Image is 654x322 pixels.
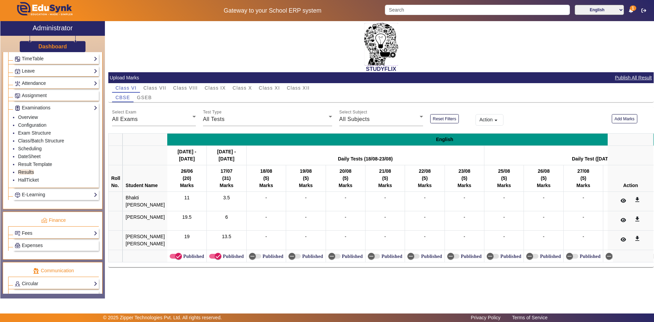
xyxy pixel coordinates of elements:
span: - [424,195,426,200]
label: Published [261,254,283,259]
div: (5) [526,175,561,182]
label: Published [578,254,601,259]
div: Marks [170,182,204,189]
span: Expenses [22,243,43,248]
span: 11 [184,195,190,200]
img: finance.png [41,217,47,224]
label: Published [420,254,442,259]
span: All Exams [112,116,138,122]
span: - [503,234,505,239]
th: [DATE] - [DATE] [207,146,246,165]
span: Class VI [115,86,137,90]
span: Class VIII [173,86,198,90]
div: Marks [328,182,363,189]
th: 19/08 [286,165,326,192]
span: - [384,214,386,220]
h2: STUDYFLIX [108,66,654,72]
div: Marks [209,182,244,189]
img: Payroll.png [15,243,20,248]
th: Action [608,165,654,192]
a: Privacy Policy [467,313,504,322]
th: [DATE] - [DATE] [167,146,206,165]
a: HallTicket [18,177,39,183]
span: Class XII [287,86,310,90]
mat-icon: get_app [634,216,641,223]
span: - [384,234,386,239]
span: - [305,214,307,220]
span: - [305,195,307,200]
label: Published [341,254,363,259]
a: Query [15,292,97,300]
div: Marks [407,182,442,189]
div: (5) [407,175,442,182]
span: - [345,234,346,239]
div: Marks [447,182,482,189]
div: (5) [328,175,363,182]
div: Marks [487,182,521,189]
th: 21/08 [365,165,405,192]
a: Exam Structure [18,130,51,136]
span: - [543,234,545,239]
button: Action [476,114,503,126]
th: 26/06 [167,165,206,192]
div: (5) [606,175,640,182]
label: Published [539,254,561,259]
div: Marks [606,182,640,189]
h2: Administrator [33,24,73,32]
a: Scheduling [18,146,42,151]
img: 2da83ddf-6089-4dce-a9e2-416746467bdd [364,23,398,66]
div: Marks [566,182,601,189]
span: All Tests [203,116,225,122]
label: Published [380,254,402,259]
span: Class VII [143,86,166,90]
span: - [384,195,386,200]
div: Marks [289,182,323,189]
span: - [265,195,267,200]
div: (5) [289,175,323,182]
p: Finance [8,217,99,224]
span: - [464,195,465,200]
span: - [543,214,545,220]
th: 26/08 [524,165,563,192]
span: 19 [184,234,190,239]
th: 25/08 [484,165,524,192]
span: - [265,234,267,239]
td: [PERSON_NAME] [123,211,167,231]
span: - [503,214,505,220]
td: [PERSON_NAME] [PERSON_NAME] [123,231,167,250]
td: Bhakti [PERSON_NAME] [123,192,167,211]
mat-label: Select Subject [339,110,367,114]
a: Administrator [0,21,105,36]
div: (20) [170,175,204,182]
a: Result Template [18,162,52,167]
span: Class IX [205,86,226,90]
span: - [345,195,346,200]
span: - [582,195,584,200]
th: 27/08 [563,165,603,192]
label: Published [182,254,204,259]
label: Published [221,254,244,259]
th: 18/08 [246,165,286,192]
button: Publish All Result [614,74,652,82]
h5: Gateway to your School ERP system [167,7,378,14]
p: © 2025 Zipper Technologies Pvt. Ltd. All rights reserved. [103,314,222,321]
th: 22/08 [405,165,445,192]
th: 28/08 [603,165,643,192]
span: - [503,195,505,200]
div: (31) [209,175,244,182]
h3: Dashboard [38,43,67,50]
div: (5) [249,175,283,182]
th: Daily Tests (18/08-23/08) [246,146,484,165]
th: 20/08 [326,165,365,192]
label: Published [460,254,482,259]
div: Marks [249,182,283,189]
span: 3.5 [223,195,230,200]
mat-icon: get_app [634,196,641,203]
span: GSEB [137,95,152,100]
th: Roll No. [109,165,123,192]
span: - [265,214,267,220]
div: (5) [368,175,402,182]
span: 1 [630,5,636,11]
a: Assignment [15,92,97,99]
div: (5) [487,175,521,182]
